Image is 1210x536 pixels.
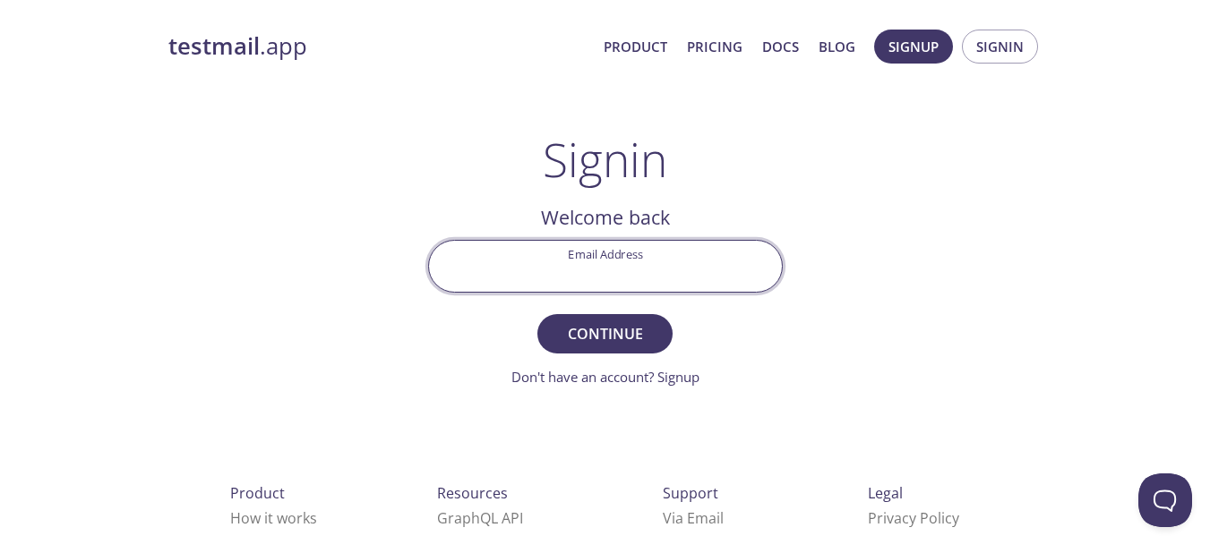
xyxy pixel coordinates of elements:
[1138,473,1192,527] iframe: Help Scout Beacon - Open
[819,35,855,58] a: Blog
[230,508,317,528] a: How it works
[762,35,799,58] a: Docs
[604,35,667,58] a: Product
[868,483,903,503] span: Legal
[976,35,1024,58] span: Signin
[168,31,589,62] a: testmail.app
[962,30,1038,64] button: Signin
[168,30,260,62] strong: testmail
[437,508,523,528] a: GraphQL API
[511,368,699,386] a: Don't have an account? Signup
[687,35,742,58] a: Pricing
[663,483,718,503] span: Support
[428,202,783,233] h2: Welcome back
[437,483,508,503] span: Resources
[888,35,939,58] span: Signup
[868,508,959,528] a: Privacy Policy
[663,508,724,528] a: Via Email
[543,132,667,186] h1: Signin
[557,321,652,346] span: Continue
[537,314,672,353] button: Continue
[230,483,285,503] span: Product
[874,30,953,64] button: Signup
